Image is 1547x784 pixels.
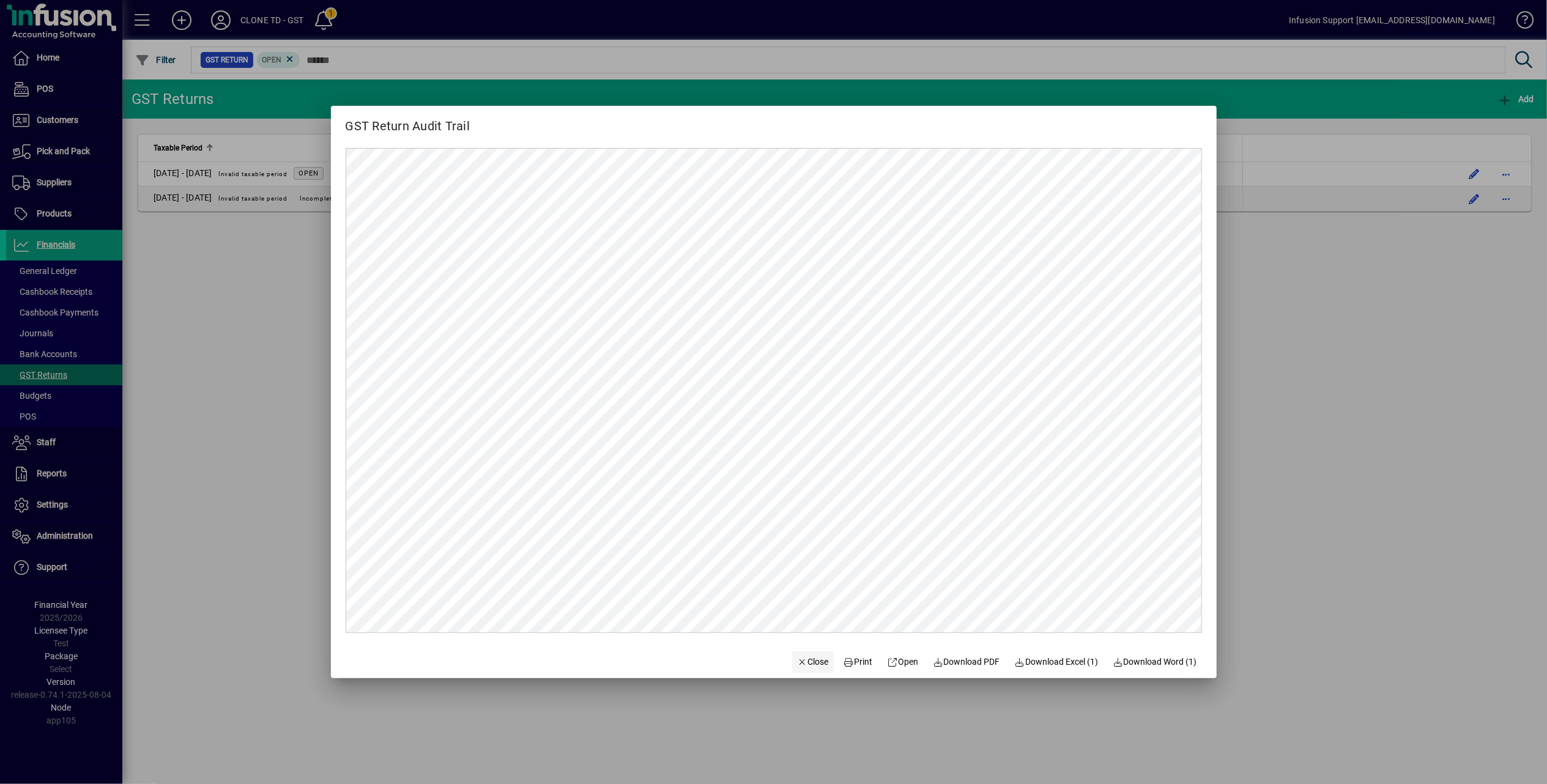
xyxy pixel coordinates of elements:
span: Close [797,656,829,668]
button: Download Excel (1) [1010,651,1104,673]
button: Download Word (1) [1108,651,1202,673]
span: Open [888,656,919,668]
span: Download Word (1) [1113,656,1197,668]
button: Print [839,651,878,673]
a: Download PDF [928,651,1005,673]
h2: GST Return Audit Trail [331,106,485,136]
span: Download Excel (1) [1015,656,1099,668]
button: Close [792,651,834,673]
a: Open [883,651,924,673]
span: Print [844,656,873,668]
span: Download PDF [933,656,1000,668]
